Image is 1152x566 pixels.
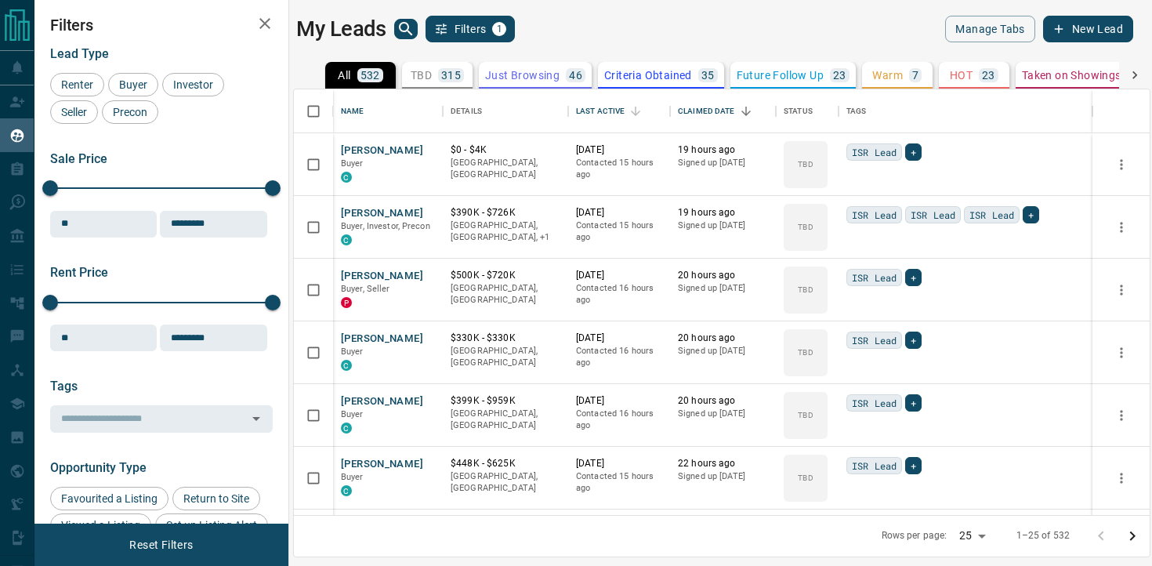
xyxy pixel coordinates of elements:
div: Investor [162,73,224,96]
p: Signed up [DATE] [678,157,768,169]
p: Brampton [451,220,560,244]
button: more [1110,153,1133,176]
span: + [1028,207,1034,223]
p: TBD [798,409,813,421]
p: 23 [982,70,995,81]
div: Return to Site [172,487,260,510]
p: Contacted 15 hours ago [576,470,662,495]
p: Signed up [DATE] [678,470,768,483]
button: [PERSON_NAME] [341,394,423,409]
span: Investor [168,78,219,91]
span: Viewed a Listing [56,519,146,532]
span: Buyer [341,472,364,482]
p: Just Browsing [485,70,560,81]
div: Details [443,89,568,133]
p: $390K - $726K [451,206,560,220]
p: [GEOGRAPHIC_DATA], [GEOGRAPHIC_DATA] [451,470,560,495]
span: + [911,332,916,348]
span: Buyer [341,409,364,419]
div: 25 [953,524,991,547]
p: 19 hours ago [678,143,768,157]
div: Precon [102,100,158,124]
p: [DATE] [576,457,662,470]
span: ISR Lead [852,332,897,348]
span: + [911,270,916,285]
div: Tags [839,89,1092,133]
p: [DATE] [576,143,662,157]
div: condos.ca [341,423,352,434]
div: + [1023,206,1039,223]
p: $330K - $330K [451,332,560,345]
span: + [911,458,916,473]
p: 20 hours ago [678,269,768,282]
p: Warm [872,70,903,81]
p: 315 [441,70,461,81]
div: Status [784,89,813,133]
p: TBD [798,221,813,233]
p: 46 [569,70,582,81]
div: + [905,143,922,161]
span: Buyer, Seller [341,284,390,294]
button: Reset Filters [119,532,203,558]
div: + [905,332,922,349]
p: Contacted 16 hours ago [576,345,662,369]
div: Renter [50,73,104,96]
div: Claimed Date [678,89,735,133]
div: Favourited a Listing [50,487,168,510]
p: 35 [701,70,715,81]
span: Buyer [341,346,364,357]
div: Viewed a Listing [50,513,151,537]
div: condos.ca [341,234,352,245]
div: Name [341,89,364,133]
span: Return to Site [178,492,255,505]
button: Sort [625,100,647,122]
p: [GEOGRAPHIC_DATA], [GEOGRAPHIC_DATA] [451,345,560,369]
span: ISR Lead [911,207,955,223]
div: condos.ca [341,360,352,371]
p: $0 - $4K [451,143,560,157]
p: [DATE] [576,332,662,345]
span: Buyer [341,158,364,169]
p: Contacted 16 hours ago [576,282,662,307]
p: Signed up [DATE] [678,282,768,295]
p: [GEOGRAPHIC_DATA], [GEOGRAPHIC_DATA] [451,157,560,181]
span: ISR Lead [852,270,897,285]
button: Go to next page [1117,521,1148,552]
div: property.ca [341,297,352,308]
button: [PERSON_NAME] [341,269,423,284]
div: Buyer [108,73,158,96]
span: Buyer [114,78,153,91]
p: Contacted 15 hours ago [576,157,662,181]
span: + [911,395,916,411]
p: [DATE] [576,269,662,282]
button: more [1110,278,1133,302]
p: 20 hours ago [678,332,768,345]
span: Sale Price [50,151,107,166]
span: Opportunity Type [50,460,147,475]
p: TBD [798,158,813,170]
h2: Filters [50,16,273,34]
p: 1–25 of 532 [1016,529,1070,542]
p: $448K - $625K [451,457,560,470]
p: Future Follow Up [737,70,824,81]
button: Open [245,408,267,430]
p: Rows per page: [882,529,947,542]
p: HOT [950,70,973,81]
button: New Lead [1043,16,1133,42]
p: 19 hours ago [678,206,768,220]
div: + [905,269,922,286]
button: Filters1 [426,16,516,42]
button: Sort [735,100,757,122]
button: more [1110,466,1133,490]
p: TBD [798,346,813,358]
span: ISR Lead [852,207,897,223]
span: Rent Price [50,265,108,280]
p: 22 hours ago [678,457,768,470]
span: ISR Lead [852,458,897,473]
p: [GEOGRAPHIC_DATA], [GEOGRAPHIC_DATA] [451,282,560,307]
span: Renter [56,78,99,91]
p: TBD [798,472,813,484]
span: ISR Lead [852,395,897,411]
span: Lead Type [50,46,109,61]
p: TBD [798,284,813,296]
